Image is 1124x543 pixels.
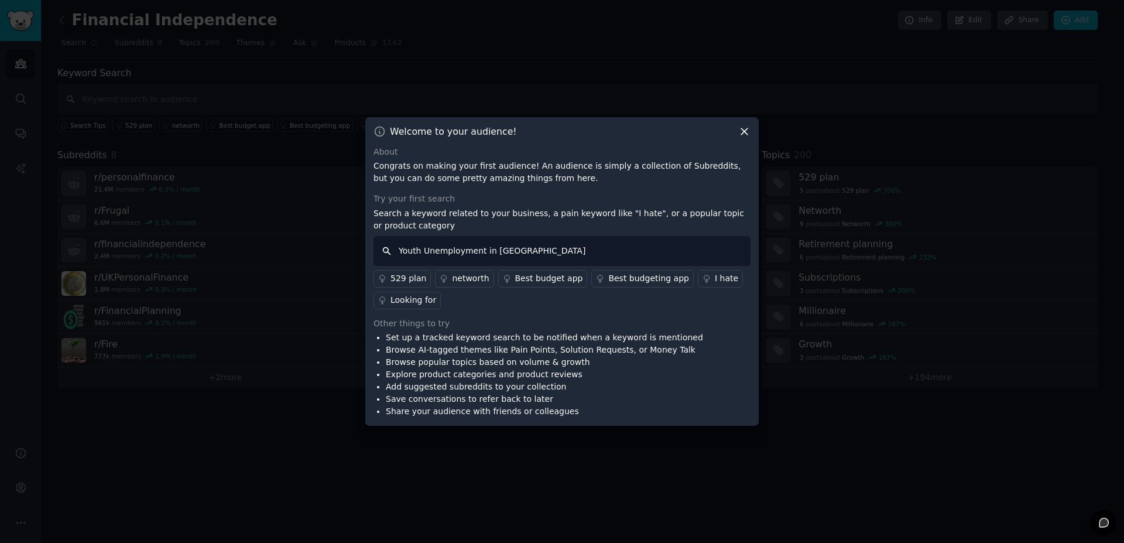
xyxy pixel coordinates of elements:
[386,368,703,381] li: Explore product categories and product reviews
[373,317,751,330] div: Other things to try
[698,270,743,288] a: I hate
[373,207,751,232] p: Search a keyword related to your business, a pain keyword like "I hate", or a popular topic or pr...
[435,270,494,288] a: networth
[608,272,689,285] div: Best budgeting app
[498,270,588,288] a: Best budget app
[386,332,703,344] li: Set up a tracked keyword search to be notified when a keyword is mentioned
[373,146,751,158] div: About
[715,272,738,285] div: I hate
[373,292,441,309] a: Looking for
[452,272,489,285] div: networth
[386,381,703,393] li: Add suggested subreddits to your collection
[373,270,431,288] a: 529 plan
[390,272,426,285] div: 529 plan
[386,344,703,356] li: Browse AI-tagged themes like Pain Points, Solution Requests, or Money Talk
[386,356,703,368] li: Browse popular topics based on volume & growth
[373,193,751,205] div: Try your first search
[373,160,751,185] p: Congrats on making your first audience! An audience is simply a collection of Subreddits, but you...
[386,393,703,405] li: Save conversations to refer back to later
[390,294,436,306] div: Looking for
[386,405,703,418] li: Share your audience with friends or colleagues
[515,272,583,285] div: Best budget app
[390,125,517,138] h3: Welcome to your audience!
[591,270,694,288] a: Best budgeting app
[373,236,751,266] input: Keyword search in audience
